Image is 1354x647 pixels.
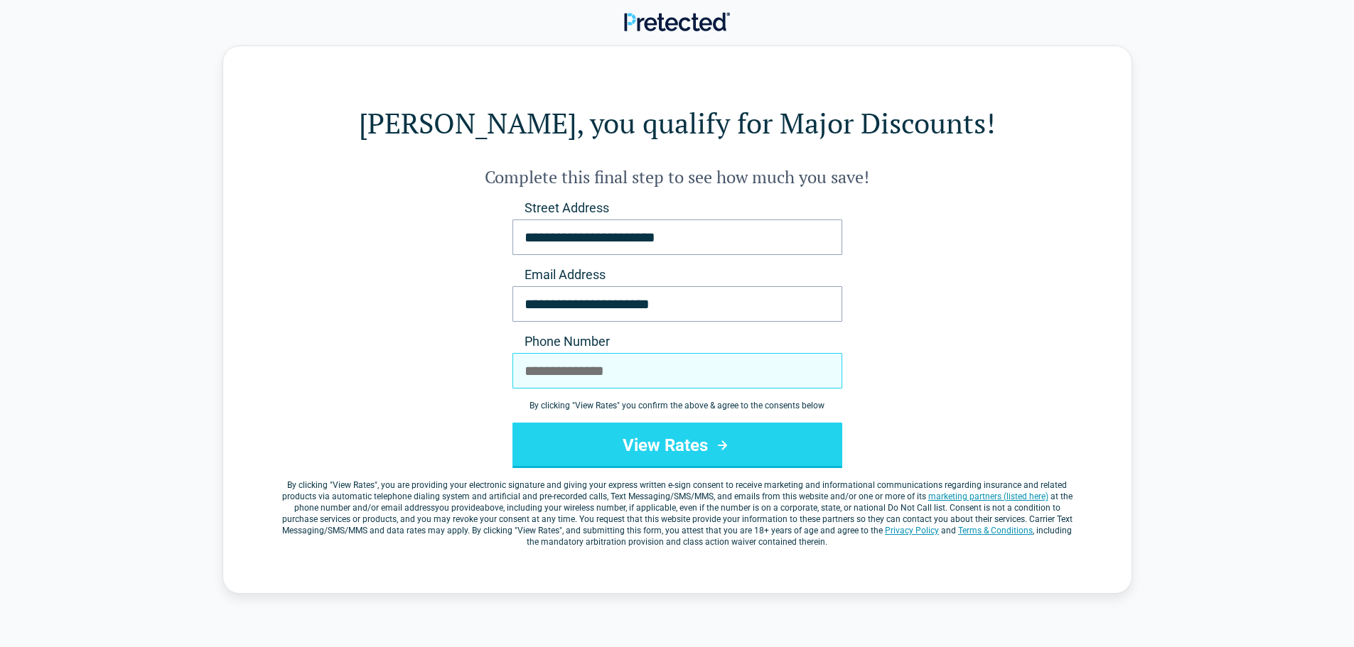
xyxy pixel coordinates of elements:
[885,526,939,535] a: Privacy Policy
[928,491,1048,501] a: marketing partners (listed here)
[512,266,842,283] label: Email Address
[280,479,1075,548] label: By clicking " ", you are providing your electronic signature and giving your express written e-si...
[958,526,1033,535] a: Terms & Conditions
[512,200,842,217] label: Street Address
[512,423,842,468] button: View Rates
[333,480,375,490] span: View Rates
[280,165,1075,188] h2: Complete this final step to see how much you save!
[280,103,1075,143] h1: [PERSON_NAME], you qualify for Major Discounts!
[512,400,842,411] div: By clicking " View Rates " you confirm the above & agree to the consents below
[512,333,842,350] label: Phone Number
